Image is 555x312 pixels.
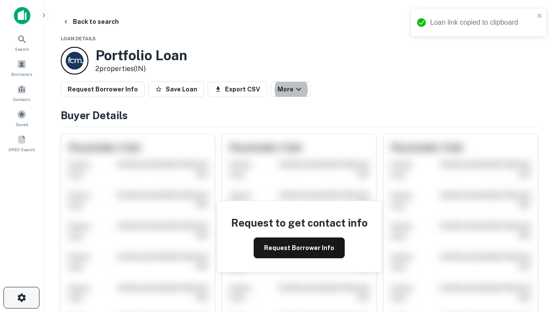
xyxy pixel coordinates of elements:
[14,7,30,24] img: capitalize-icon.png
[3,81,41,104] a: Contacts
[512,243,555,284] iframe: Chat Widget
[11,71,32,78] span: Borrowers
[231,215,368,231] h4: Request to get contact info
[3,106,41,130] a: Saved
[13,96,30,103] span: Contacts
[95,64,187,74] p: 2 properties (IN)
[95,47,187,64] h3: Portfolio Loan
[537,12,543,20] button: close
[61,36,96,41] span: Loan Details
[148,81,204,97] button: Save Loan
[3,56,41,79] a: Borrowers
[8,146,35,153] span: SREO Search
[3,131,41,155] a: SREO Search
[271,81,311,97] button: More
[59,14,122,29] button: Back to search
[208,81,267,97] button: Export CSV
[15,45,29,52] span: Search
[61,81,145,97] button: Request Borrower Info
[254,237,345,258] button: Request Borrower Info
[16,121,28,128] span: Saved
[61,107,538,123] h4: Buyer Details
[430,17,534,28] div: Loan link copied to clipboard
[3,31,41,54] a: Search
